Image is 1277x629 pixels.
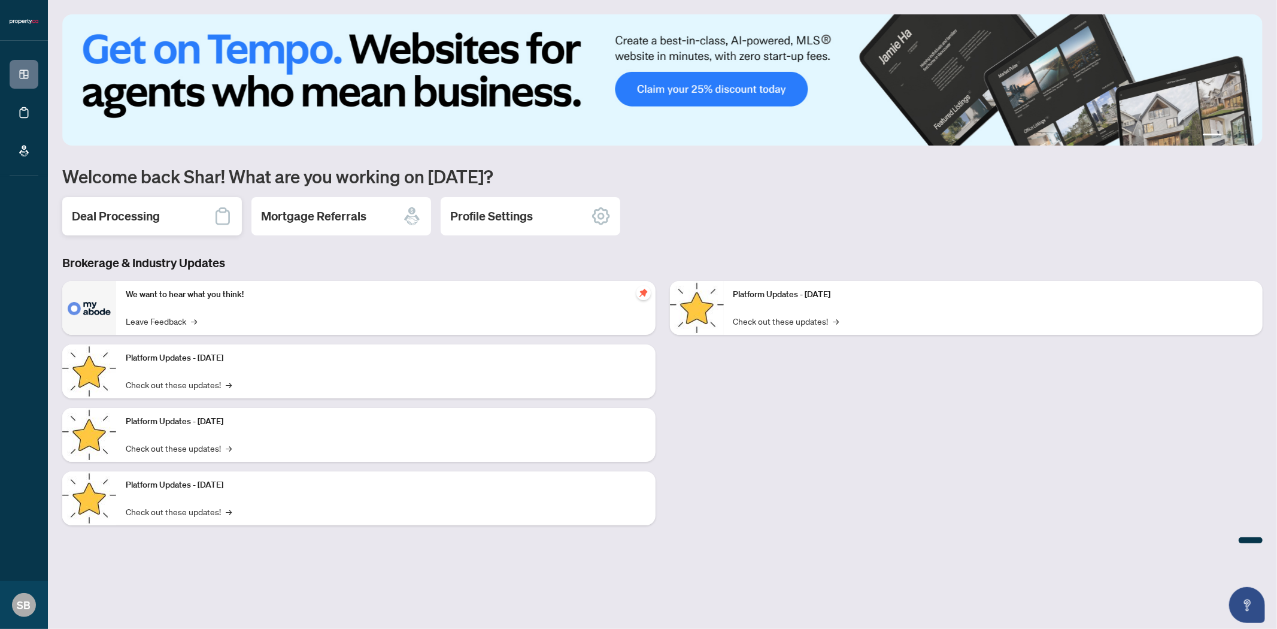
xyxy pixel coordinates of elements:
a: Check out these updates!→ [126,505,232,518]
a: Check out these updates!→ [126,441,232,455]
button: 2 [1227,134,1231,138]
span: SB [17,597,31,613]
span: → [833,314,839,328]
span: → [226,441,232,455]
button: 3 [1236,134,1241,138]
img: logo [10,18,38,25]
a: Check out these updates!→ [126,378,232,391]
img: Platform Updates - June 23, 2025 [670,281,724,335]
p: Platform Updates - [DATE] [126,479,646,492]
button: 1 [1203,134,1222,138]
p: Platform Updates - [DATE] [733,288,1254,301]
button: Open asap [1229,587,1265,623]
img: Platform Updates - September 16, 2025 [62,344,116,398]
img: Platform Updates - July 8, 2025 [62,471,116,525]
span: → [226,378,232,391]
p: Platform Updates - [DATE] [126,415,646,428]
a: Check out these updates!→ [733,314,839,328]
img: Platform Updates - July 21, 2025 [62,408,116,462]
h2: Deal Processing [72,208,160,225]
p: Platform Updates - [DATE] [126,352,646,365]
h1: Welcome back Shar! What are you working on [DATE]? [62,165,1263,188]
h2: Mortgage Referrals [261,208,366,225]
h2: Profile Settings [450,208,533,225]
a: Leave Feedback→ [126,314,197,328]
span: → [226,505,232,518]
p: We want to hear what you think! [126,288,646,301]
span: pushpin [636,286,651,300]
button: 4 [1246,134,1251,138]
span: → [191,314,197,328]
img: We want to hear what you think! [62,281,116,335]
h3: Brokerage & Industry Updates [62,255,1263,271]
img: Slide 0 [62,14,1263,146]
